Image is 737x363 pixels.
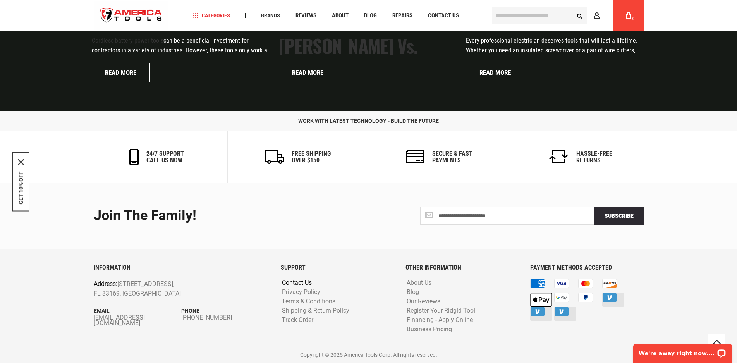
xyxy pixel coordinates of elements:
button: Close [18,159,24,165]
span: 0 [632,17,635,21]
p: Email [94,306,182,315]
span: Categories [193,13,230,18]
a: Register Your Ridgid Tool [405,307,477,315]
a: Business Pricing [405,326,454,333]
a: Contact Us [424,10,462,21]
span: Repairs [392,13,412,19]
span: Blog [364,13,377,19]
h6: Hassle-Free Returns [576,150,612,164]
img: America Tools [94,1,169,30]
a: Categories [189,10,234,21]
h6: secure & fast payments [432,150,472,164]
button: Subscribe [594,207,644,225]
p: [STREET_ADDRESS], FL 33169, [GEOGRAPHIC_DATA] [94,279,234,299]
a: Repairs [389,10,416,21]
span: About [332,13,349,19]
div: Join the Family! [94,208,363,224]
a: Blog [361,10,380,21]
h6: INFORMATION [94,264,269,271]
h6: 24/7 support call us now [146,150,184,164]
a: About [328,10,352,21]
a: Track Order [280,317,315,324]
p: Every professional electrician deserves tools that will last a lifetime. Whether you need an insu... [466,36,645,55]
a: Terms & Conditions [280,298,337,305]
a: Contact Us [280,279,314,287]
iframe: LiveChat chat widget [628,339,737,363]
h1: [PERSON_NAME] vs. [GEOGRAPHIC_DATA]: Comparing the Tool Brands [279,36,458,77]
p: Phone [181,306,269,315]
a: Reviews [292,10,320,21]
span: Address: [94,280,117,287]
span: Subscribe [605,213,634,219]
a: [EMAIL_ADDRESS][DOMAIN_NAME] [94,315,182,326]
a: Cordless battery power tools [92,37,163,44]
p: can be a beneficial investment for contractors in a variety of industries. However, these tools o... [92,36,271,55]
a: store logo [94,1,169,30]
a: Our Reviews [405,298,442,305]
a: Blog [405,289,421,296]
span: Reviews [295,13,316,19]
h6: SUPPORT [281,264,394,271]
h6: OTHER INFORMATION [405,264,519,271]
span: Contact Us [428,13,459,19]
a: About Us [405,279,433,287]
svg: close icon [18,159,24,165]
a: Financing - Apply Online [405,317,475,324]
a: [PHONE_NUMBER] [181,315,269,320]
a: Shipping & Return Policy [280,307,351,315]
a: Read more [92,63,150,82]
span: Brands [261,13,280,18]
a: Read more [279,63,337,82]
button: Search [572,8,587,23]
p: Copyright © 2025 America Tools Corp. All rights reserved. [94,351,644,359]
a: Brands [258,10,283,21]
h6: PAYMENT METHODS ACCEPTED [530,264,643,271]
button: GET 10% OFF [18,171,24,204]
a: Read more [466,63,524,82]
a: Privacy Policy [280,289,322,296]
h6: Free Shipping Over $150 [292,150,331,164]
